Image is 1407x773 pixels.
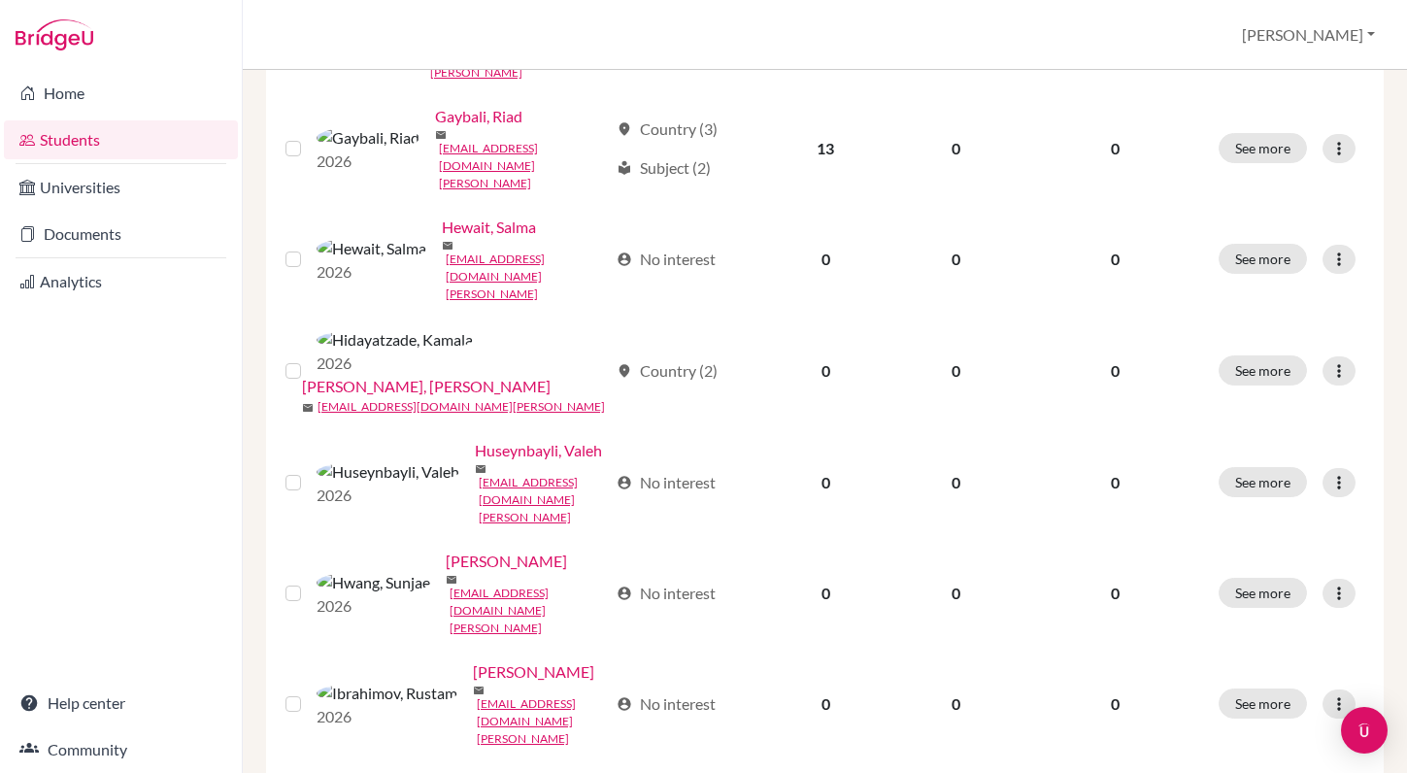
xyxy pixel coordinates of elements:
img: Gaybali, Riad [317,126,419,150]
button: See more [1219,244,1307,274]
p: 2026 [317,594,430,618]
a: Help center [4,684,238,723]
button: See more [1219,467,1307,497]
div: No interest [617,692,716,716]
p: 0 [1035,248,1195,271]
img: Bridge-U [16,19,93,50]
td: 0 [889,93,1023,204]
p: 2026 [317,705,457,728]
p: 2026 [317,150,419,173]
a: [EMAIL_ADDRESS][DOMAIN_NAME][PERSON_NAME] [318,398,605,416]
span: account_circle [617,696,632,712]
a: Gaybali, Riad [435,105,522,128]
a: [EMAIL_ADDRESS][DOMAIN_NAME][PERSON_NAME] [479,474,609,526]
a: [EMAIL_ADDRESS][DOMAIN_NAME][PERSON_NAME] [477,695,609,748]
span: account_circle [617,475,632,490]
a: Home [4,74,238,113]
img: Hidayatzade, Kamala [317,328,473,352]
span: local_library [617,160,632,176]
td: 0 [762,315,889,427]
div: No interest [617,248,716,271]
td: 0 [889,204,1023,315]
a: Universities [4,168,238,207]
div: Subject (2) [617,156,711,180]
button: [PERSON_NAME] [1233,17,1384,53]
p: 2026 [317,484,459,507]
div: Country (2) [617,359,718,383]
a: Community [4,730,238,769]
a: Huseynbayli, Valeh [475,439,602,462]
img: Huseynbayli, Valeh [317,460,459,484]
td: 0 [762,649,889,759]
span: mail [442,240,453,252]
span: account_circle [617,586,632,601]
a: Hewait, Salma [442,216,536,239]
td: 13 [762,93,889,204]
div: Open Intercom Messenger [1341,707,1388,754]
td: 0 [889,649,1023,759]
span: location_on [617,121,632,137]
a: [PERSON_NAME], [PERSON_NAME] [302,375,551,398]
div: No interest [617,471,716,494]
a: Students [4,120,238,159]
a: [PERSON_NAME] [446,550,567,573]
td: 0 [889,538,1023,649]
p: 2026 [317,352,473,375]
p: 0 [1035,137,1195,160]
img: Hewait, Salma [317,237,426,260]
button: See more [1219,689,1307,719]
img: Hwang, Sunjae [317,571,430,594]
span: mail [435,129,447,141]
a: [EMAIL_ADDRESS][DOMAIN_NAME][PERSON_NAME] [450,585,609,637]
span: account_circle [617,252,632,267]
button: See more [1219,355,1307,386]
a: Analytics [4,262,238,301]
button: See more [1219,578,1307,608]
td: 0 [762,427,889,538]
span: mail [475,463,486,475]
td: 0 [889,315,1023,427]
td: 0 [762,204,889,315]
a: [EMAIL_ADDRESS][DOMAIN_NAME][PERSON_NAME] [439,140,609,192]
span: location_on [617,363,632,379]
span: mail [446,574,457,586]
img: Ibrahimov, Rustam [317,682,457,705]
p: 0 [1035,359,1195,383]
p: 2026 [317,260,426,284]
span: mail [473,685,485,696]
a: [EMAIL_ADDRESS][DOMAIN_NAME][PERSON_NAME] [446,251,609,303]
a: [PERSON_NAME] [473,660,594,684]
button: See more [1219,133,1307,163]
p: 0 [1035,471,1195,494]
a: Documents [4,215,238,253]
div: No interest [617,582,716,605]
span: mail [302,402,314,414]
td: 0 [762,538,889,649]
td: 0 [889,427,1023,538]
p: 0 [1035,582,1195,605]
p: 0 [1035,692,1195,716]
div: Country (3) [617,118,718,141]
